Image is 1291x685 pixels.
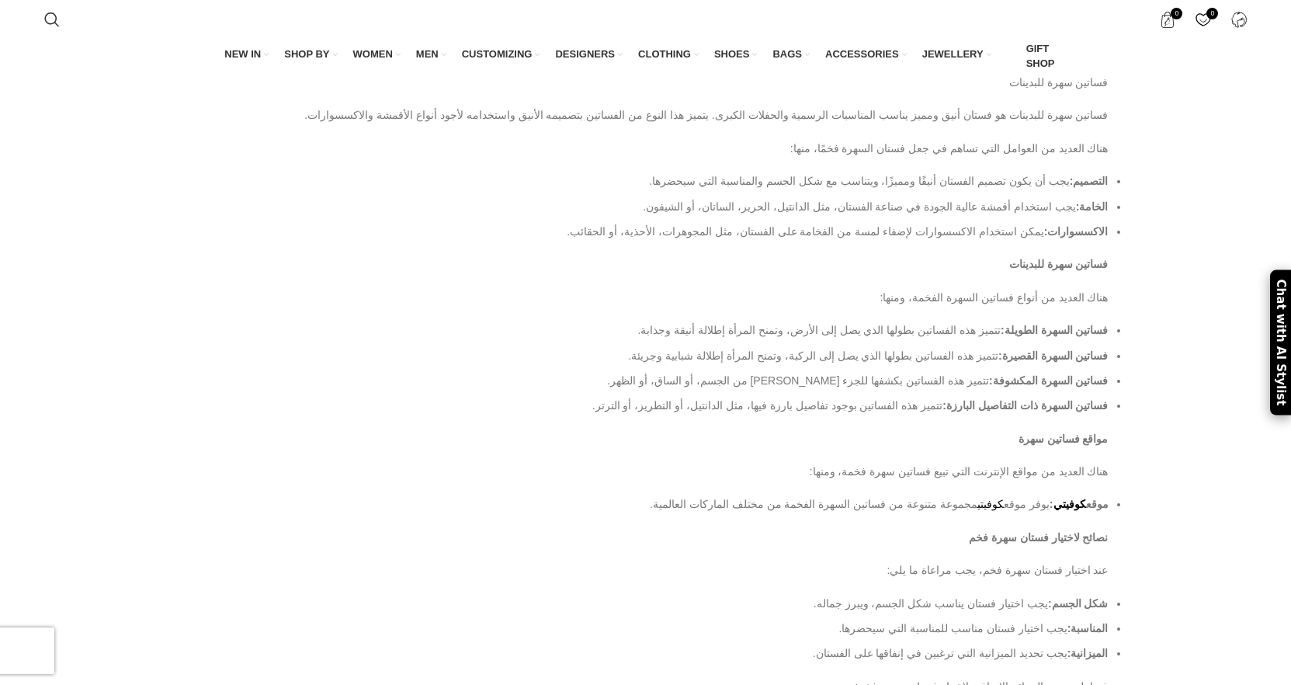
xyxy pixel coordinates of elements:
[224,38,269,71] a: NEW IN
[1048,597,1109,610] strong: شكل الجسم:
[196,198,1109,215] li: يجب استخدام أقمشة عالية الجودة في صناعة الفستان، مثل الدانتيل، الحرير، الساتان، أو الشيفون.
[196,645,1109,662] li: يجب تحديد الميزانية التي ترغبين في إنفاقها على الفستان.
[353,38,401,71] a: WOMEN
[196,223,1109,240] li: يمكن استخدام الاكسسوارات لإضفاء لمسة من الفخامة على الفستان، مثل المجوهرات، الأحذية، أو الحقائب.
[196,595,1109,612] li: يجب اختيار فستان يناسب شكل الجسم، ويبرز جماله.
[1019,433,1109,445] strong: مواقع فساتين سهرة
[1187,4,1219,35] div: My Wishlist
[1151,4,1183,35] a: 0
[196,322,1109,339] li: تتميز هذه الفساتين بطولها الذي يصل إلى الأرض، وتمنح المرأة إطلالة أنيقة وجذابة.
[1044,225,1109,238] strong: الاكسسوارات:
[1067,647,1109,659] strong: الميزانية:
[772,47,802,61] span: BAGS
[196,397,1109,414] li: تتميز هذه الفساتين بوجود تفاصيل بارزة فيها، مثل الدانتيل، أو التطريز، أو الترتر.
[998,349,1108,362] strong: فساتين السهرة القصيرة:
[638,38,699,71] a: CLOTHING
[196,495,1109,513] li: يوفر موقع مجموعة متنوعة من فساتين السهرة الفخمة من مختلف الماركات العالمية.
[416,47,439,61] span: MEN
[1067,622,1109,635] strong: المناسبة:
[36,4,68,35] a: Search
[638,47,691,61] span: CLOTHING
[714,47,750,61] span: SHOES
[183,106,1109,123] p: فساتين سهرة للبدينات هو فستان أنيق ومميز يناسب المناسبات الرسمية والحفلات الكبرى. يتميز هذا النوع...
[183,140,1109,157] p: هناك العديد من العوامل التي تساهم في جعل فستان السهرة فخمًا، منها:
[922,38,991,71] a: JEWELLERY
[196,172,1109,190] li: يجب أن يكون تصميم الفستان أنيقًا ومميزًا، ويتناسب مع شكل الجسم والمناسبة التي سيحضرها.
[1050,498,1109,510] strong: موقع :
[969,531,1109,544] strong: نصائح لاختيار فستان سهرة فخم
[1007,38,1067,74] a: GIFT SHOP
[825,38,907,71] a: ACCESSORIES
[183,463,1109,480] p: هناك العديد من مواقع الإنترنت التي تبيع فساتين سهرة فخمة، ومنها:
[772,38,810,71] a: BAGS
[183,562,1109,579] p: عند اختيار فستان سهرة فخم، يجب مراعاة ما يلي:
[462,47,533,61] span: CUSTOMIZING
[1053,498,1086,510] a: كوفيتي
[942,399,1108,412] strong: فساتين السهرة ذات التفاصيل البارزة:
[284,47,329,61] span: SHOP BY
[922,47,984,61] span: JEWELLERY
[555,47,615,61] span: DESIGNERS
[196,620,1109,637] li: يجب اختيار فستان مناسب للمناسبة التي سيحضرها.
[183,74,1109,91] p: فساتين سهرة للبدينات
[284,38,337,71] a: SHOP BY
[353,47,393,61] span: WOMEN
[196,372,1109,389] li: تتميز هذه الفساتين بكشفها للجزء [PERSON_NAME] من الجسم، أو الساق، أو الظهر.
[1076,200,1109,213] strong: الخامة:
[989,374,1108,387] strong: فساتين السهرة المكشوفة:
[714,38,758,71] a: SHOES
[36,38,1255,74] div: Main navigation
[416,38,446,71] a: MEN
[196,347,1109,364] li: تتميز هذه الفساتين بطولها الذي يصل إلى الركبة، وتمنح المرأة إطلالة شبابية وجريئة.
[224,47,261,61] span: NEW IN
[1187,4,1219,35] a: 0
[1206,8,1218,19] span: 0
[1007,50,1021,64] img: GiftBag
[1009,258,1109,270] strong: فساتين سهرة للبدينات
[183,289,1109,306] p: هناك العديد من أنواع فساتين السهرة الفخمة، ومنها:
[1001,324,1108,336] strong: فساتين السهرة الطويلة:
[555,38,623,71] a: DESIGNERS
[462,38,540,71] a: CUSTOMIZING
[1026,42,1067,70] span: GIFT SHOP
[1070,175,1109,187] strong: التصميم:
[977,498,1004,510] a: كوفيتي
[1171,8,1182,19] span: 0
[825,47,899,61] span: ACCESSORIES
